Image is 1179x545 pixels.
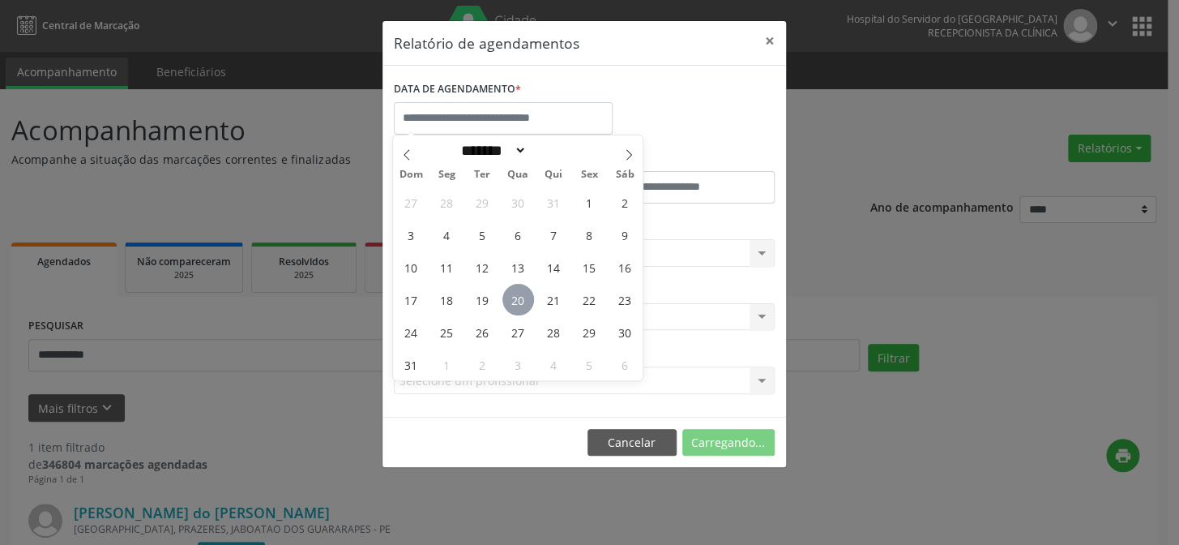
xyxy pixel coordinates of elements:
span: Agosto 20, 2025 [502,284,534,315]
button: Carregando... [682,429,775,457]
span: Qui [536,170,571,180]
span: Setembro 2, 2025 [467,349,498,380]
span: Agosto 21, 2025 [538,284,570,315]
span: Agosto 13, 2025 [502,251,534,283]
span: Agosto 5, 2025 [467,219,498,251]
span: Agosto 27, 2025 [502,316,534,348]
span: Agosto 11, 2025 [431,251,463,283]
span: Sex [571,170,607,180]
input: Year [527,142,580,159]
span: Setembro 4, 2025 [538,349,570,380]
span: Agosto 6, 2025 [502,219,534,251]
span: Agosto 15, 2025 [573,251,604,283]
span: Agosto 10, 2025 [395,251,427,283]
span: Qua [500,170,536,180]
span: Julho 29, 2025 [467,187,498,218]
span: Dom [393,170,429,180]
span: Seg [429,170,464,180]
span: Agosto 29, 2025 [573,316,604,348]
button: Cancelar [587,429,677,457]
span: Agosto 28, 2025 [538,316,570,348]
span: Agosto 8, 2025 [573,219,604,251]
span: Agosto 17, 2025 [395,284,427,315]
span: Agosto 14, 2025 [538,251,570,283]
select: Month [455,142,527,159]
span: Agosto 4, 2025 [431,219,463,251]
label: DATA DE AGENDAMENTO [394,77,521,102]
span: Agosto 2, 2025 [609,187,640,218]
span: Julho 27, 2025 [395,187,427,218]
span: Agosto 18, 2025 [431,284,463,315]
span: Julho 28, 2025 [431,187,463,218]
span: Setembro 5, 2025 [573,349,604,380]
span: Setembro 3, 2025 [502,349,534,380]
span: Agosto 22, 2025 [573,284,604,315]
h5: Relatório de agendamentos [394,32,579,54]
span: Ter [464,170,500,180]
span: Agosto 23, 2025 [609,284,640,315]
span: Agosto 31, 2025 [395,349,427,380]
label: ATÉ [588,146,775,171]
span: Agosto 1, 2025 [573,187,604,218]
span: Julho 30, 2025 [502,187,534,218]
span: Agosto 12, 2025 [467,251,498,283]
button: Close [754,21,786,61]
span: Setembro 1, 2025 [431,349,463,380]
span: Agosto 30, 2025 [609,316,640,348]
span: Sáb [607,170,643,180]
span: Agosto 7, 2025 [538,219,570,251]
span: Agosto 19, 2025 [467,284,498,315]
span: Julho 31, 2025 [538,187,570,218]
span: Agosto 25, 2025 [431,316,463,348]
span: Agosto 9, 2025 [609,219,640,251]
span: Agosto 26, 2025 [467,316,498,348]
span: Agosto 16, 2025 [609,251,640,283]
span: Setembro 6, 2025 [609,349,640,380]
span: Agosto 3, 2025 [395,219,427,251]
span: Agosto 24, 2025 [395,316,427,348]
